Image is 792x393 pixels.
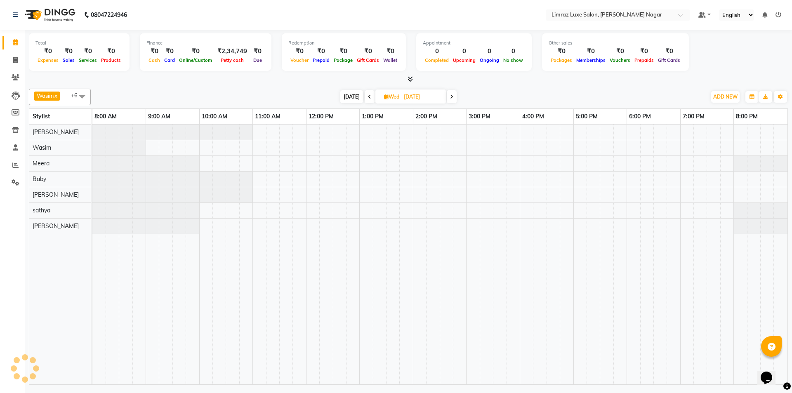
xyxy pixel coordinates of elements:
[177,57,214,63] span: Online/Custom
[501,57,525,63] span: No show
[33,191,79,198] span: [PERSON_NAME]
[711,91,740,103] button: ADD NEW
[520,111,546,122] a: 4:00 PM
[423,47,451,56] div: 0
[61,47,77,56] div: ₹0
[92,111,119,122] a: 8:00 AM
[146,40,265,47] div: Finance
[757,360,784,385] iframe: chat widget
[177,47,214,56] div: ₹0
[574,57,608,63] span: Memberships
[360,111,386,122] a: 1:00 PM
[632,57,656,63] span: Prepaids
[54,92,57,99] a: x
[200,111,229,122] a: 10:00 AM
[33,128,79,136] span: [PERSON_NAME]
[288,57,311,63] span: Voucher
[311,47,332,56] div: ₹0
[162,47,177,56] div: ₹0
[33,160,49,167] span: Meera
[549,57,574,63] span: Packages
[146,111,172,122] a: 9:00 AM
[627,111,653,122] a: 6:00 PM
[61,57,77,63] span: Sales
[574,47,608,56] div: ₹0
[381,57,399,63] span: Wallet
[35,47,61,56] div: ₹0
[306,111,336,122] a: 12:00 PM
[574,111,600,122] a: 5:00 PM
[656,47,682,56] div: ₹0
[478,47,501,56] div: 0
[146,47,162,56] div: ₹0
[713,94,738,100] span: ADD NEW
[288,47,311,56] div: ₹0
[413,111,439,122] a: 2:00 PM
[146,57,162,63] span: Cash
[501,47,525,56] div: 0
[340,90,363,103] span: [DATE]
[656,57,682,63] span: Gift Cards
[467,111,493,122] a: 3:00 PM
[250,47,265,56] div: ₹0
[382,94,401,100] span: Wed
[549,47,574,56] div: ₹0
[632,47,656,56] div: ₹0
[355,57,381,63] span: Gift Cards
[162,57,177,63] span: Card
[35,40,123,47] div: Total
[451,57,478,63] span: Upcoming
[99,57,123,63] span: Products
[608,47,632,56] div: ₹0
[288,40,399,47] div: Redemption
[332,57,355,63] span: Package
[35,57,61,63] span: Expenses
[253,111,283,122] a: 11:00 AM
[355,47,381,56] div: ₹0
[478,57,501,63] span: Ongoing
[381,47,399,56] div: ₹0
[71,92,84,99] span: +6
[423,40,525,47] div: Appointment
[549,40,682,47] div: Other sales
[451,47,478,56] div: 0
[77,57,99,63] span: Services
[251,57,264,63] span: Due
[99,47,123,56] div: ₹0
[311,57,332,63] span: Prepaid
[219,57,246,63] span: Petty cash
[33,222,79,230] span: [PERSON_NAME]
[423,57,451,63] span: Completed
[33,113,50,120] span: Stylist
[37,92,54,99] span: Wasim
[33,175,46,183] span: Baby
[91,3,127,26] b: 08047224946
[681,111,707,122] a: 7:00 PM
[608,57,632,63] span: Vouchers
[33,207,50,214] span: sathya
[33,144,51,151] span: Wasim
[77,47,99,56] div: ₹0
[734,111,760,122] a: 8:00 PM
[214,47,250,56] div: ₹2,34,749
[332,47,355,56] div: ₹0
[401,91,443,103] input: 2025-09-03
[21,3,78,26] img: logo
